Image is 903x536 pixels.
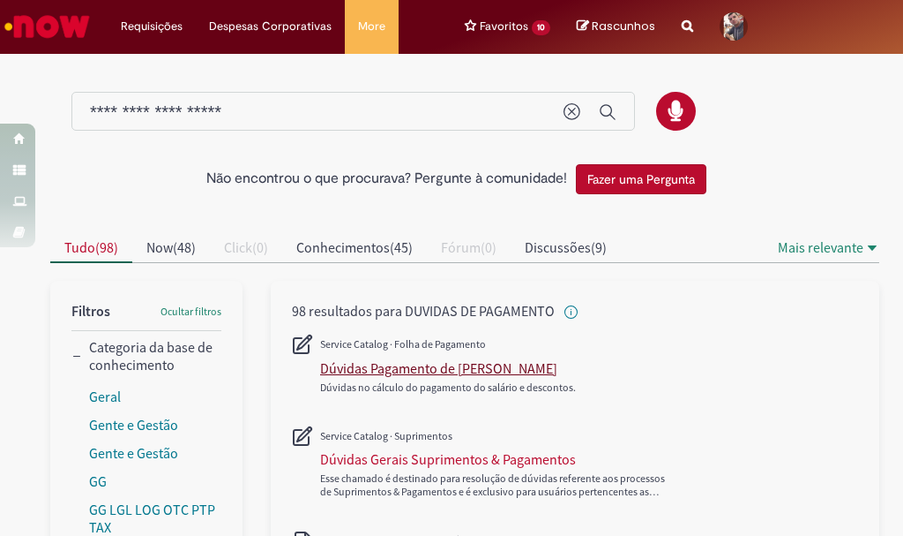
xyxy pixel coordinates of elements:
span: More [358,18,385,35]
h2: Não encontrou o que procurava? Pergunte à comunidade! [206,171,567,187]
span: Favoritos [480,18,528,35]
img: ServiceNow [2,9,93,44]
button: Fazer uma Pergunta [576,164,706,194]
span: 10 [532,20,550,35]
span: Rascunhos [592,18,655,34]
a: No momento, sua lista de rascunhos tem 0 Itens [577,18,655,34]
span: Despesas Corporativas [209,18,332,35]
span: Requisições [121,18,183,35]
